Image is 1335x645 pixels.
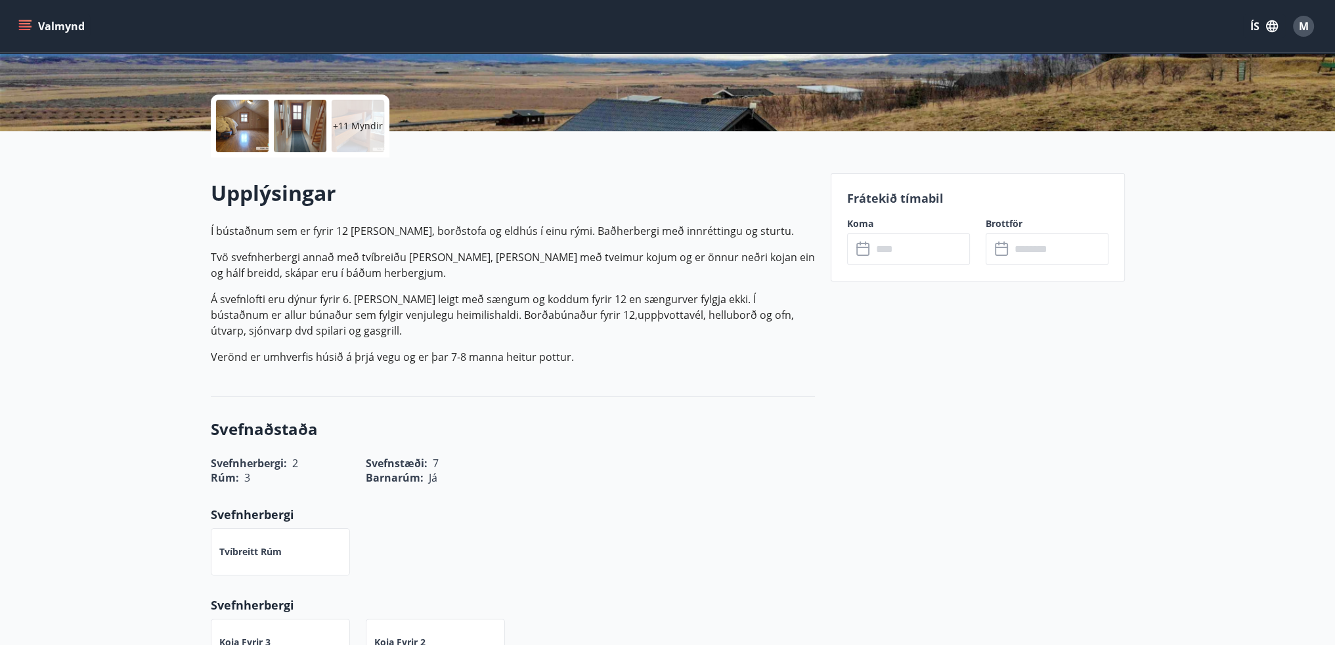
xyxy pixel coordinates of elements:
[211,223,815,239] p: Í bústaðnum sem er fyrir 12 [PERSON_NAME], borðstofa og eldhús í einu rými. Baðherbergi með innré...
[1243,14,1285,38] button: ÍS
[211,249,815,281] p: Tvö svefnherbergi annað með tvíbreiðu [PERSON_NAME], [PERSON_NAME] með tveimur kojum og er önnur ...
[986,217,1108,230] label: Brottför
[211,349,815,365] p: Verönd er umhverfis húsið á þrjá vegu og er þar 7-8 manna heitur pottur.
[211,506,815,523] p: Svefnherbergi
[211,418,815,440] h3: Svefnaðstaða
[211,178,815,207] h2: Upplýsingar
[219,545,282,558] p: Tvíbreitt rúm
[211,470,239,485] span: Rúm :
[847,217,970,230] label: Koma
[211,596,815,614] p: Svefnherbergi
[333,119,383,133] p: +11 Myndir
[211,291,815,339] p: Á svefnlofti eru dýnur fyrir 6. [PERSON_NAME] leigt með sængum og koddum fyrir 12 en sængurver fy...
[429,470,437,485] span: Já
[1299,19,1309,33] span: M
[244,470,250,485] span: 3
[847,190,1108,207] p: Frátekið tímabil
[1288,10,1319,42] button: M
[16,14,90,38] button: menu
[366,470,424,485] span: Barnarúm :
